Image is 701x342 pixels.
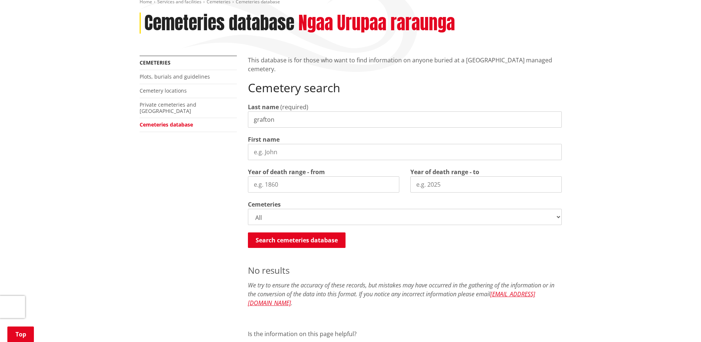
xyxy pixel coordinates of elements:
p: No results [248,264,562,277]
a: Top [7,327,34,342]
input: e.g. John [248,144,562,160]
h2: Ngaa Urupaa raraunga [298,13,455,34]
a: Cemetery locations [140,87,187,94]
label: Last name [248,103,279,111]
a: Cemeteries [140,59,171,66]
a: Plots, burials and guidelines [140,73,210,80]
label: Cemeteries [248,200,281,209]
input: e.g. Smith [248,111,562,128]
label: Year of death range - from [248,167,325,176]
input: e.g. 1860 [248,176,399,193]
input: e.g. 2025 [410,176,562,193]
span: (required) [280,103,308,111]
h2: Cemetery search [248,81,562,95]
iframe: Messenger Launcher [667,311,694,338]
p: Is the information on this page helpful? [248,329,562,338]
h1: Cemeteries database [144,13,294,34]
p: This database is for those who want to find information on anyone buried at a [GEOGRAPHIC_DATA] m... [248,56,562,73]
label: First name [248,135,280,144]
a: Cemeteries database [140,121,193,128]
button: Search cemeteries database [248,232,346,248]
a: Private cemeteries and [GEOGRAPHIC_DATA] [140,101,196,114]
em: We try to ensure the accuracy of these records, but mistakes may have occurred in the gathering o... [248,281,554,307]
a: [EMAIL_ADDRESS][DOMAIN_NAME] [248,290,535,307]
label: Year of death range - to [410,167,479,176]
